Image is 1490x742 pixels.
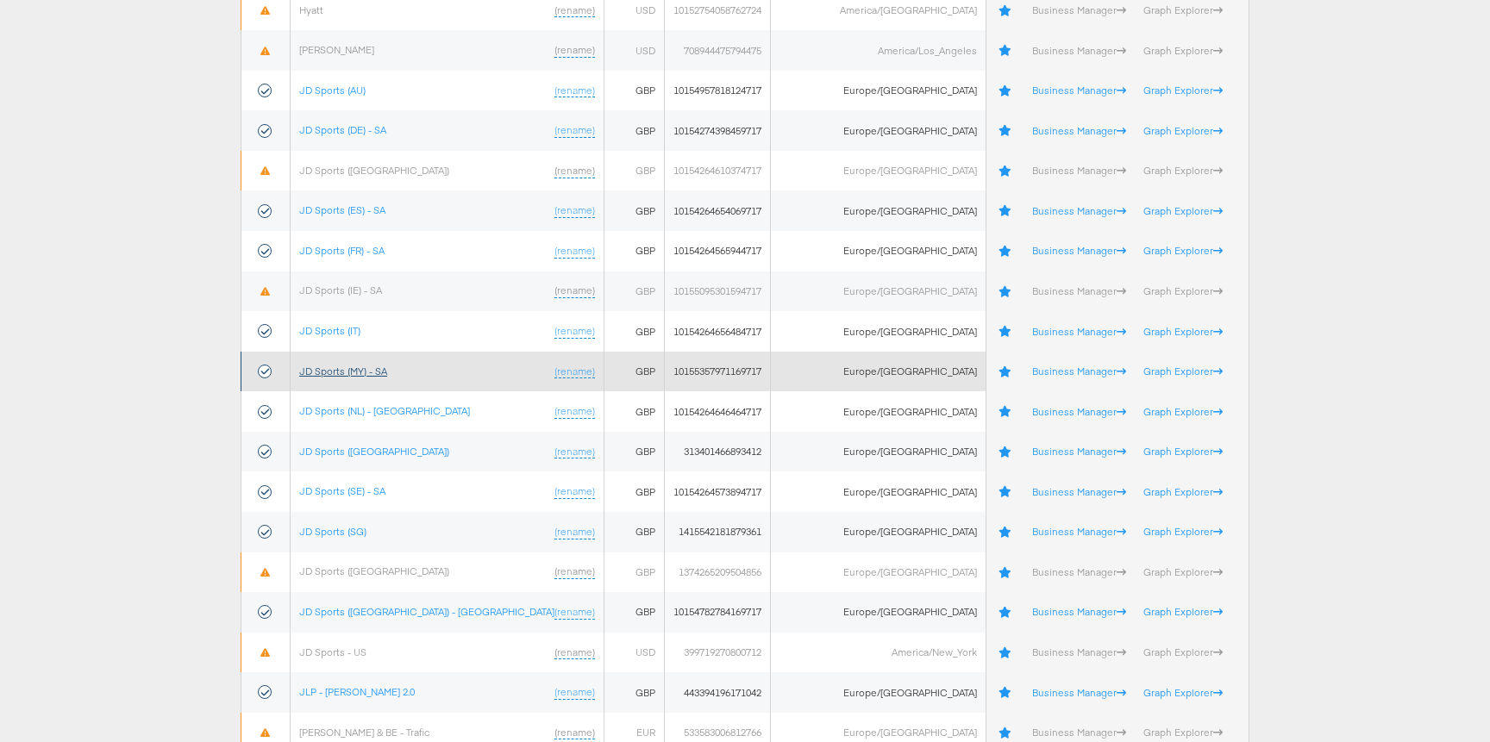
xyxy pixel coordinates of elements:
a: Hyatt [299,3,323,16]
a: Business Manager [1032,164,1126,177]
a: Business Manager [1032,445,1126,458]
a: JD Sports (MY) - SA [299,365,387,377]
a: (rename) [554,564,595,579]
a: JD Sports (ES) - SA [299,203,385,216]
a: (rename) [554,324,595,339]
a: Graph Explorer [1143,405,1223,418]
a: Business Manager [1032,3,1126,16]
td: Europe/[GEOGRAPHIC_DATA] [771,512,986,552]
td: GBP [604,311,665,352]
a: Business Manager [1032,485,1126,498]
a: Business Manager [1032,44,1126,57]
a: Business Manager [1032,284,1126,297]
a: Graph Explorer [1143,686,1223,699]
a: Graph Explorer [1143,445,1223,458]
a: Business Manager [1032,405,1126,418]
a: (rename) [554,3,595,18]
a: Graph Explorer [1143,325,1223,338]
td: 10155357971169717 [665,352,771,392]
a: (rename) [554,164,595,178]
a: (rename) [554,605,595,620]
td: GBP [604,552,665,593]
td: 10154264646464717 [665,391,771,432]
a: Graph Explorer [1143,164,1223,177]
a: JD Sports (AU) [299,84,366,97]
a: (rename) [554,84,595,98]
a: (rename) [554,43,595,58]
td: Europe/[GEOGRAPHIC_DATA] [771,151,986,191]
a: Business Manager [1032,365,1126,377]
a: JD Sports (FR) - SA [299,244,385,257]
a: (rename) [554,685,595,700]
a: JD Sports (NL) - [GEOGRAPHIC_DATA] [299,404,470,417]
a: (rename) [554,365,595,379]
td: 1415542181879361 [665,512,771,552]
td: 708944475794475 [665,30,771,71]
a: Graph Explorer [1143,726,1223,739]
a: JD Sports (DE) - SA [299,123,386,136]
td: Europe/[GEOGRAPHIC_DATA] [771,672,986,713]
a: (rename) [554,445,595,459]
td: Europe/[GEOGRAPHIC_DATA] [771,190,986,231]
td: Europe/[GEOGRAPHIC_DATA] [771,110,986,151]
td: GBP [604,231,665,271]
td: 399719270800712 [665,633,771,673]
td: USD [604,633,665,673]
a: Business Manager [1032,565,1126,578]
a: (rename) [554,284,595,298]
td: America/New_York [771,633,986,673]
a: Business Manager [1032,325,1126,338]
a: JD Sports (SG) [299,525,366,538]
td: GBP [604,592,665,633]
td: GBP [604,432,665,472]
td: Europe/[GEOGRAPHIC_DATA] [771,352,986,392]
td: 10154264610374717 [665,151,771,191]
td: Europe/[GEOGRAPHIC_DATA] [771,592,986,633]
a: JD Sports - US [299,645,366,658]
a: Business Manager [1032,124,1126,137]
td: 10154264565944717 [665,231,771,271]
a: Business Manager [1032,726,1126,739]
td: GBP [604,672,665,713]
a: [PERSON_NAME] & BE - Trafic [299,726,429,739]
td: GBP [604,512,665,552]
td: 443394196171042 [665,672,771,713]
a: Graph Explorer [1143,204,1223,217]
td: GBP [604,352,665,392]
a: Graph Explorer [1143,645,1223,658]
a: JD Sports (SE) - SA [299,484,385,497]
a: (rename) [554,203,595,218]
td: GBP [604,71,665,111]
a: Business Manager [1032,605,1126,618]
a: Graph Explorer [1143,365,1223,377]
a: Graph Explorer [1143,485,1223,498]
td: Europe/[GEOGRAPHIC_DATA] [771,432,986,472]
a: (rename) [554,726,595,740]
a: [PERSON_NAME] [299,43,374,56]
a: Graph Explorer [1143,284,1223,297]
td: 10154782784169717 [665,592,771,633]
td: GBP [604,271,665,312]
td: GBP [604,190,665,231]
td: Europe/[GEOGRAPHIC_DATA] [771,71,986,111]
a: Business Manager [1032,525,1126,538]
a: JD Sports (IT) [299,324,360,337]
td: 1374265209504856 [665,552,771,593]
a: JD Sports ([GEOGRAPHIC_DATA]) - [GEOGRAPHIC_DATA] [299,605,554,618]
a: (rename) [554,645,595,660]
td: 10154264573894717 [665,471,771,512]
td: 313401466893412 [665,432,771,472]
td: GBP [604,110,665,151]
a: JD Sports ([GEOGRAPHIC_DATA]) [299,164,449,177]
a: Graph Explorer [1143,84,1223,97]
a: Business Manager [1032,244,1126,257]
td: America/Los_Angeles [771,30,986,71]
a: Graph Explorer [1143,3,1223,16]
td: 10154957818124717 [665,71,771,111]
a: Business Manager [1032,84,1126,97]
td: GBP [604,151,665,191]
a: JD Sports (IE) - SA [299,284,382,296]
a: JD Sports ([GEOGRAPHIC_DATA]) [299,445,449,458]
td: 10154264656484717 [665,311,771,352]
a: (rename) [554,244,595,259]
